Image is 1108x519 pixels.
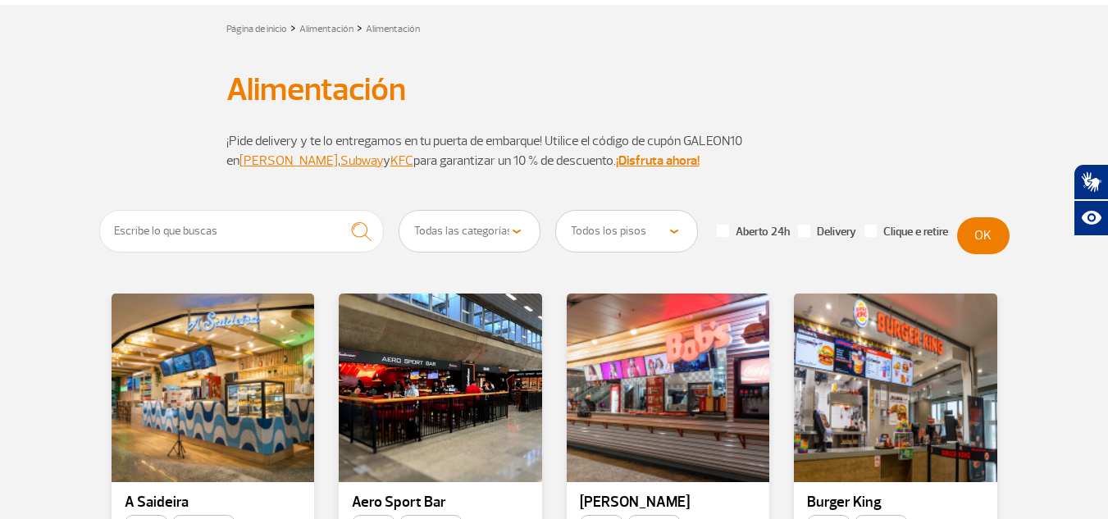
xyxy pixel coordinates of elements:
[1074,164,1108,236] div: Plugin de acessibilidade da Hand Talk.
[226,23,287,35] a: Página de inicio
[352,494,529,511] p: Aero Sport Bar
[864,225,948,239] label: Clique e retire
[798,225,856,239] label: Delivery
[357,18,362,37] a: >
[340,153,383,169] a: Subway
[226,75,882,103] h1: Alimentación
[299,23,353,35] a: Alimentación
[616,153,700,169] a: ¡Disfruta ahora!
[580,494,757,511] p: [PERSON_NAME]
[1074,164,1108,200] button: Abrir tradutor de língua de sinais.
[290,18,296,37] a: >
[99,210,385,253] input: Escribe lo que buscas
[390,153,413,169] a: KFC
[125,494,302,511] p: A Saideira
[366,23,420,35] a: Alimentación
[807,494,984,511] p: Burger King
[239,153,338,169] a: [PERSON_NAME]
[1074,200,1108,236] button: Abrir recursos assistivos.
[717,225,790,239] label: Aberto 24h
[226,131,882,171] p: ¡Pide delivery y te lo entregamos en tu puerta de embarque! Utilice el código de cupón GALEON10 ​...
[957,217,1010,254] button: OK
